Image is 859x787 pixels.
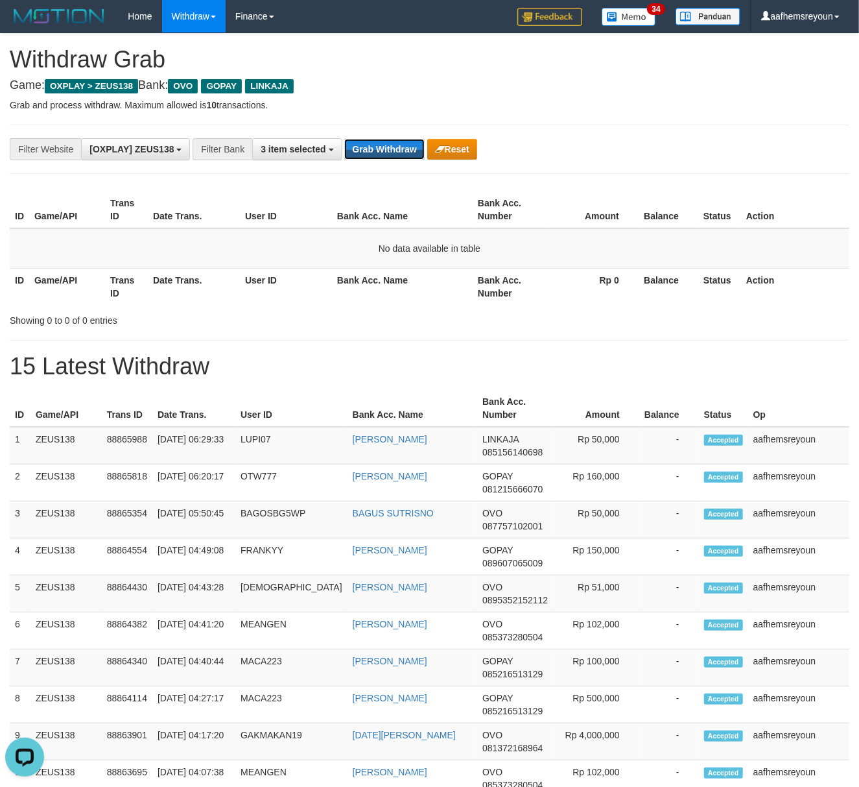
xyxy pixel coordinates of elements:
th: Status [698,268,741,305]
th: Balance [639,390,699,427]
span: OVO [482,508,502,518]
th: User ID [235,390,347,427]
td: 88865354 [102,502,152,539]
p: Grab and process withdraw. Maximum allowed is transactions. [10,99,849,112]
span: Accepted [704,546,743,557]
td: [DATE] 04:27:17 [152,686,235,723]
img: Button%20Memo.svg [602,8,656,26]
span: GOPAY [482,471,513,481]
span: Accepted [704,435,743,446]
td: 8 [10,686,30,723]
th: Game/API [29,191,105,228]
div: Showing 0 to 0 of 0 entries [10,309,348,327]
td: ZEUS138 [30,649,102,686]
td: MACA223 [235,686,347,723]
span: Copy 081372168964 to clipboard [482,743,543,753]
th: Game/API [30,390,102,427]
td: [DATE] 04:43:28 [152,575,235,612]
div: Filter Bank [193,138,252,160]
td: [DATE] 04:49:08 [152,539,235,575]
td: MACA223 [235,649,347,686]
td: Rp 150,000 [553,539,639,575]
td: [DEMOGRAPHIC_DATA] [235,575,347,612]
td: ZEUS138 [30,427,102,465]
span: OVO [482,582,502,592]
span: OVO [482,767,502,777]
th: Bank Acc. Name [347,390,477,427]
th: Bank Acc. Name [332,268,473,305]
td: [DATE] 06:29:33 [152,427,235,465]
span: Accepted [704,657,743,668]
th: Date Trans. [148,191,240,228]
td: No data available in table [10,228,849,269]
a: [PERSON_NAME] [353,582,427,592]
span: OVO [482,730,502,740]
td: [DATE] 04:17:20 [152,723,235,760]
span: Accepted [704,583,743,594]
td: 1 [10,427,30,465]
span: LINKAJA [482,434,519,444]
th: Bank Acc. Name [332,191,473,228]
td: ZEUS138 [30,465,102,502]
td: aafhemsreyoun [748,465,849,502]
td: Rp 4,000,000 [553,723,639,760]
td: - [639,502,699,539]
td: - [639,465,699,502]
th: Amount [553,390,639,427]
th: Bank Acc. Number [473,191,548,228]
td: 6 [10,612,30,649]
span: Accepted [704,731,743,742]
span: [OXPLAY] ZEUS138 [89,144,174,154]
span: Copy 085156140698 to clipboard [482,447,543,457]
span: LINKAJA [245,79,294,93]
td: ZEUS138 [30,686,102,723]
img: panduan.png [676,8,740,25]
td: MEANGEN [235,612,347,649]
td: 88864114 [102,686,152,723]
th: Action [741,268,849,305]
button: Reset [427,139,477,160]
td: Rp 102,000 [553,612,639,649]
a: [PERSON_NAME] [353,619,427,629]
span: 3 item selected [261,144,325,154]
td: 88865818 [102,465,152,502]
span: Copy 085216513129 to clipboard [482,706,543,716]
td: GAKMAKAN19 [235,723,347,760]
th: ID [10,191,29,228]
span: GOPAY [482,693,513,703]
th: ID [10,268,29,305]
button: Open LiveChat chat widget [5,5,44,44]
td: 3 [10,502,30,539]
strong: 10 [206,100,217,110]
a: BAGUS SUTRISNO [353,508,434,518]
span: Accepted [704,509,743,520]
td: 2 [10,465,30,502]
a: [PERSON_NAME] [353,693,427,703]
th: Trans ID [105,191,148,228]
td: ZEUS138 [30,575,102,612]
span: OVO [168,79,198,93]
span: OXPLAY > ZEUS138 [45,79,138,93]
td: - [639,539,699,575]
span: OVO [482,619,502,629]
td: aafhemsreyoun [748,686,849,723]
td: ZEUS138 [30,539,102,575]
span: Copy 081215666070 to clipboard [482,484,543,494]
td: 88865988 [102,427,152,465]
th: ID [10,390,30,427]
a: [PERSON_NAME] [353,656,427,666]
td: - [639,575,699,612]
td: - [639,612,699,649]
td: - [639,723,699,760]
span: Accepted [704,472,743,483]
td: 88863901 [102,723,152,760]
th: Trans ID [105,268,148,305]
td: Rp 50,000 [553,502,639,539]
td: aafhemsreyoun [748,539,849,575]
a: [PERSON_NAME] [353,471,427,481]
span: Copy 089607065009 to clipboard [482,558,543,568]
a: [PERSON_NAME] [353,767,427,777]
a: [DATE][PERSON_NAME] [353,730,456,740]
span: Copy 087757102001 to clipboard [482,521,543,531]
span: Accepted [704,768,743,779]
